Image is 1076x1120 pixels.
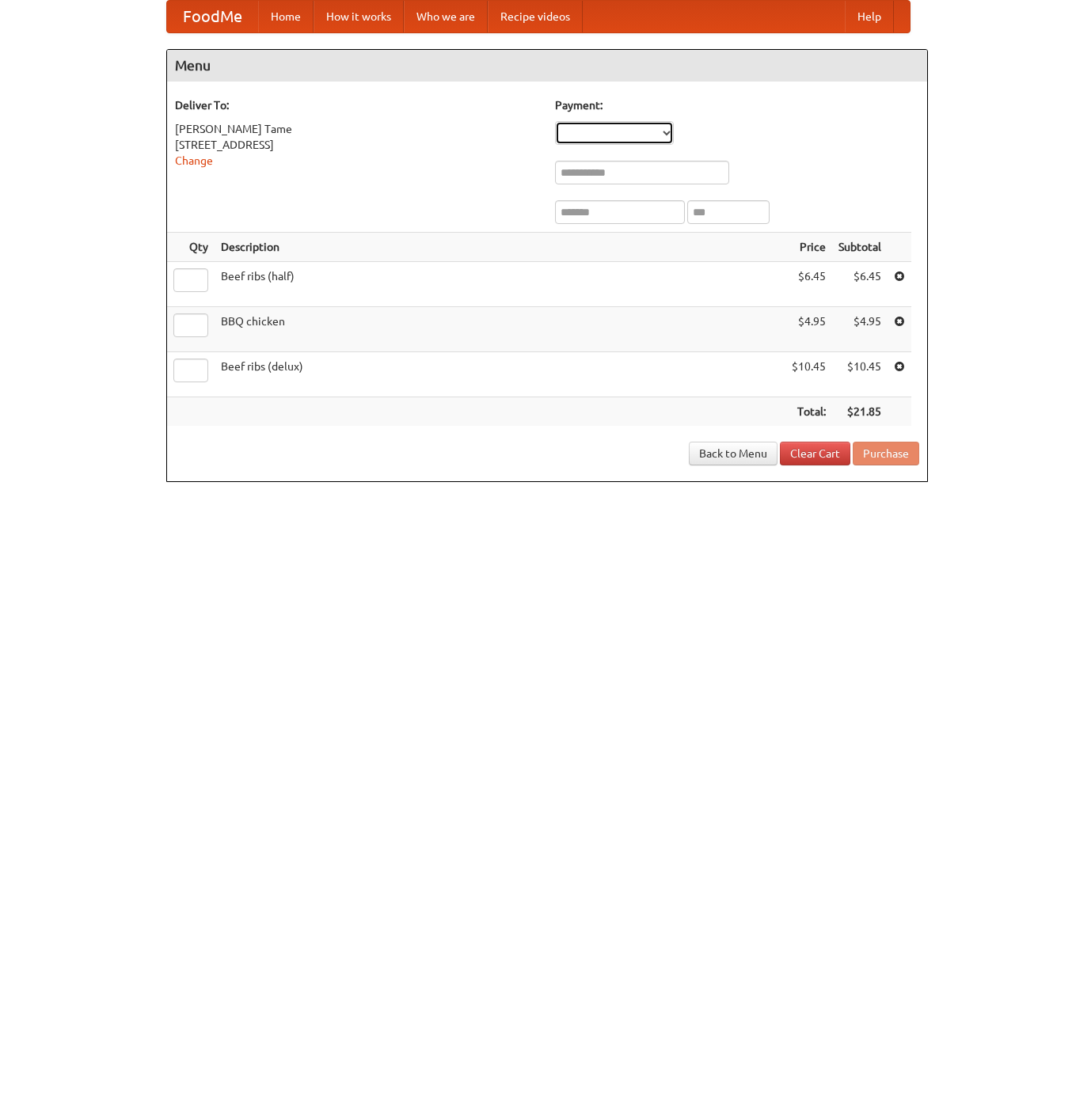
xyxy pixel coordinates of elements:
button: Purchase [853,442,919,465]
a: How it works [314,1,404,32]
th: $21.85 [832,397,888,427]
a: Who we are [404,1,488,32]
a: Recipe videos [488,1,583,32]
th: Price [785,233,832,262]
td: Beef ribs (delux) [215,352,785,397]
th: Total: [785,397,832,427]
a: Change [175,154,213,167]
div: [STREET_ADDRESS] [175,137,539,153]
a: Home [258,1,314,32]
td: $10.45 [832,352,888,397]
h5: Payment: [555,97,919,113]
td: $6.45 [832,262,888,307]
th: Description [215,233,785,262]
a: Clear Cart [780,442,850,465]
td: BBQ chicken [215,307,785,352]
h5: Deliver To: [175,97,539,113]
td: $10.45 [785,352,832,397]
td: Beef ribs (half) [215,262,785,307]
div: [PERSON_NAME] Tame [175,121,539,137]
td: $4.95 [785,307,832,352]
td: $6.45 [785,262,832,307]
th: Subtotal [832,233,888,262]
a: Help [845,1,894,32]
td: $4.95 [832,307,888,352]
a: Back to Menu [689,442,778,465]
th: Qty [167,233,215,262]
a: FoodMe [167,1,258,32]
h4: Menu [167,50,927,82]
